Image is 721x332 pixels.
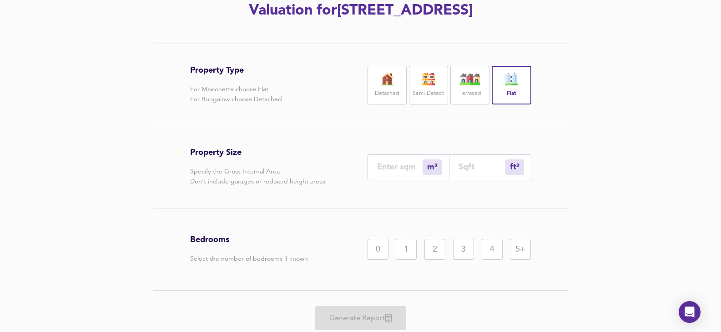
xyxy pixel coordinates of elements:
h3: Bedrooms [190,235,308,245]
div: Open Intercom Messenger [679,301,701,323]
p: Select the number of bedrooms if known [190,254,308,264]
div: 3 [453,239,474,260]
div: Terraced [450,66,489,104]
input: Enter sqm [377,162,423,172]
div: Flat [492,66,531,104]
div: 5+ [510,239,531,260]
h2: Valuation for [STREET_ADDRESS] [103,1,618,21]
input: Sqft [459,162,505,172]
div: 4 [482,239,503,260]
p: Specify the Gross Internal Area Don't include garages or reduced height areas [190,167,325,187]
h3: Property Type [190,65,282,75]
img: house-icon [459,73,481,85]
div: Semi-Detach [409,66,448,104]
div: m² [505,159,524,175]
p: For Maisonette choose Flat For Bungalow choose Detached [190,84,282,104]
img: house-icon [417,73,440,85]
label: Flat [507,88,516,99]
div: 1 [396,239,417,260]
div: m² [423,159,442,175]
img: house-icon [376,73,398,85]
div: Detached [368,66,407,104]
label: Semi-Detach [413,88,444,99]
div: 0 [368,239,388,260]
label: Terraced [459,88,481,99]
h3: Property Size [190,148,325,158]
label: Detached [375,88,399,99]
div: 2 [424,239,445,260]
img: flat-icon [500,73,523,85]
